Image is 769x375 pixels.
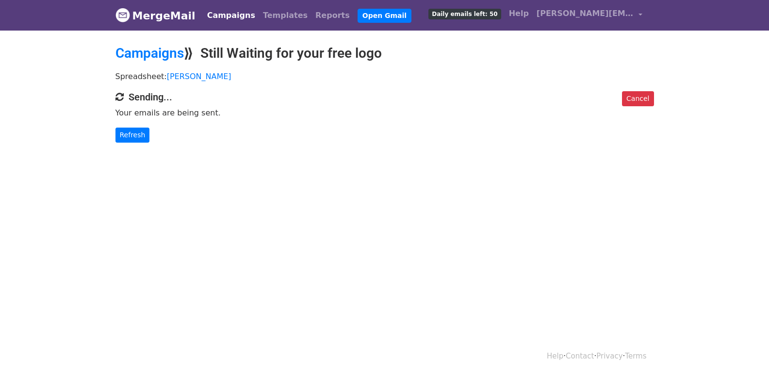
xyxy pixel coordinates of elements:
[622,91,654,106] a: Cancel
[167,72,231,81] a: [PERSON_NAME]
[505,4,533,23] a: Help
[596,352,622,360] a: Privacy
[358,9,411,23] a: Open Gmail
[533,4,646,27] a: [PERSON_NAME][EMAIL_ADDRESS][DOMAIN_NAME]
[311,6,354,25] a: Reports
[115,8,130,22] img: MergeMail logo
[547,352,563,360] a: Help
[625,352,646,360] a: Terms
[425,4,505,23] a: Daily emails left: 50
[115,71,654,82] p: Spreadsheet:
[115,108,654,118] p: Your emails are being sent.
[428,9,501,19] span: Daily emails left: 50
[566,352,594,360] a: Contact
[115,91,654,103] h4: Sending...
[115,45,184,61] a: Campaigns
[115,5,196,26] a: MergeMail
[115,128,150,143] a: Refresh
[259,6,311,25] a: Templates
[115,45,654,62] h2: ⟫ Still Waiting for your free logo
[203,6,259,25] a: Campaigns
[537,8,634,19] span: [PERSON_NAME][EMAIL_ADDRESS][DOMAIN_NAME]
